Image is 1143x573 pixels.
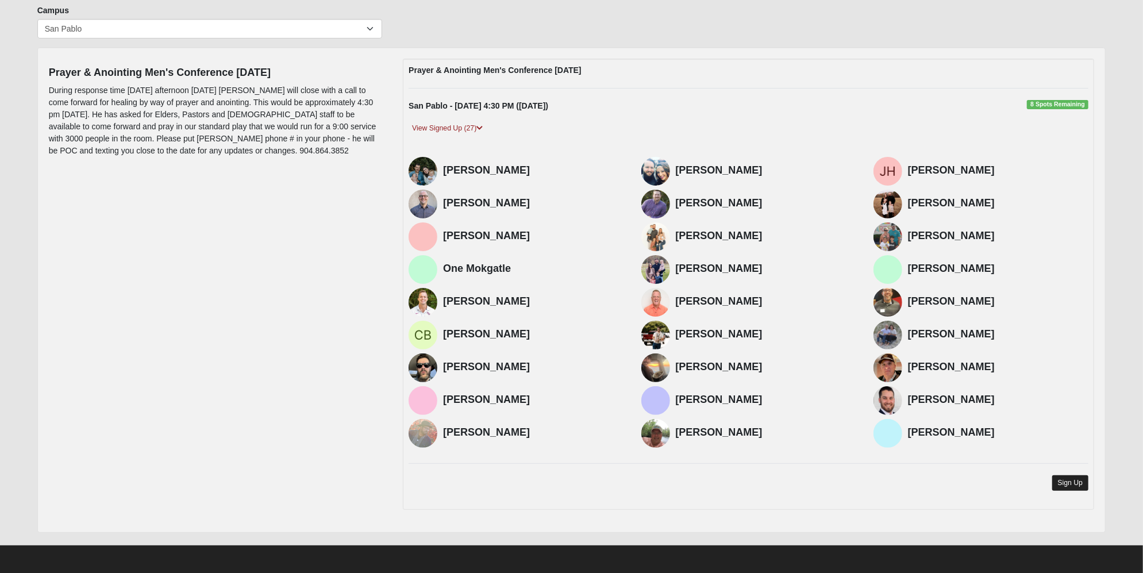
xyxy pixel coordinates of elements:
h4: One Mokgatle [443,263,624,275]
img: Evan Pritchett [873,386,902,415]
img: Phil Smith [409,288,437,317]
img: Travis Woollard [641,157,670,186]
a: Sign Up [1052,475,1089,491]
img: James Hall [873,157,902,186]
h4: [PERSON_NAME] [443,394,624,406]
h4: [PERSON_NAME] [908,426,1088,439]
img: Joby Haskell [641,419,670,448]
img: Ty Harmon [641,321,670,349]
h4: [PERSON_NAME] [908,164,1088,177]
strong: San Pablo - [DATE] 4:30 PM ([DATE]) [409,101,548,110]
img: Matt Dobson [409,157,437,186]
img: Eddy Foye [409,419,437,448]
h4: [PERSON_NAME] [443,230,624,243]
h4: Prayer & Anointing Men's Conference [DATE] [49,67,386,79]
h4: [PERSON_NAME] [676,394,856,406]
img: Justin Ireland [409,222,437,251]
h4: [PERSON_NAME] [908,230,1088,243]
img: BJ Chandler [641,255,670,284]
img: Michael Keller [641,353,670,382]
h4: [PERSON_NAME] [443,426,624,439]
h4: [PERSON_NAME] [443,361,624,374]
a: View Signed Up (27) [409,122,486,134]
img: Lars Petersen [641,386,670,415]
h4: [PERSON_NAME] [908,263,1088,275]
h4: [PERSON_NAME] [908,197,1088,210]
h4: [PERSON_NAME] [908,295,1088,308]
h4: [PERSON_NAME] [676,426,856,439]
h4: [PERSON_NAME] [443,328,624,341]
img: Chris Brooks [409,321,437,349]
h4: [PERSON_NAME] [676,361,856,374]
h4: [PERSON_NAME] [908,361,1088,374]
img: Dustin Hall [873,190,902,218]
h4: [PERSON_NAME] [443,295,624,308]
img: Victor Meza [873,255,902,284]
h4: [PERSON_NAME] [443,164,624,177]
img: Rick Graham [873,419,902,448]
h4: [PERSON_NAME] [908,328,1088,341]
strong: Prayer & Anointing Men's Conference [DATE] [409,66,581,75]
img: Rick Crowley [873,288,902,317]
img: Matthew Page [873,222,902,251]
img: Nathan Theus [641,222,670,251]
img: Jay Owen [409,386,437,415]
img: One Mokgatle [409,255,437,284]
img: Cris Garrard [641,190,670,218]
p: During response time [DATE] afternoon [DATE] [PERSON_NAME] will close with a call to come forward... [49,84,386,157]
label: Campus [37,5,69,16]
img: Shawn Maxwell [873,321,902,349]
h4: [PERSON_NAME] [676,263,856,275]
h4: [PERSON_NAME] [443,197,624,210]
h4: [PERSON_NAME] [676,164,856,177]
h4: [PERSON_NAME] [676,230,856,243]
img: Jonathan Vinke [409,353,437,382]
img: Trey Brunson [409,190,437,218]
h4: [PERSON_NAME] [676,328,856,341]
h4: [PERSON_NAME] [908,394,1088,406]
h4: [PERSON_NAME] [676,295,856,308]
img: Mark Strickenburg [873,353,902,382]
img: Greg Knapp [641,288,670,317]
h4: [PERSON_NAME] [676,197,856,210]
span: 8 Spots Remaining [1027,100,1088,109]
